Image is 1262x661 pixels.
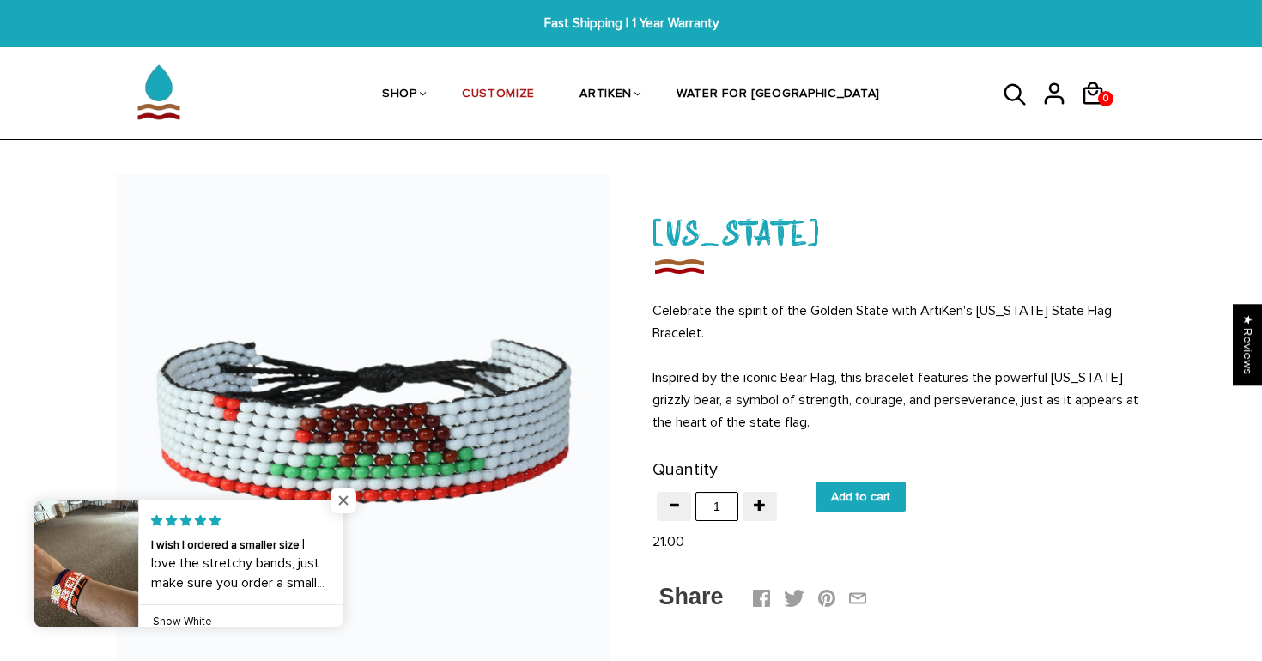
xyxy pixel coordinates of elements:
[652,300,1146,344] p: Celebrate the spirit of the Golden State with ArtiKen's [US_STATE] State Flag Bracelet.
[652,456,718,484] label: Quantity
[1080,112,1119,114] a: 0
[331,488,356,513] span: Close popup widget
[652,367,1146,434] p: Inspired by the iconic Bear Flag, this bracelet features the powerful [US_STATE] grizzly bear, a ...
[579,50,632,141] a: ARTIKEN
[677,50,880,141] a: WATER FOR [GEOGRAPHIC_DATA]
[659,584,724,609] span: Share
[1099,87,1113,111] span: 0
[389,14,873,33] span: Fast Shipping | 1 Year Warranty
[462,50,535,141] a: CUSTOMIZE
[652,209,1146,254] h1: [US_STATE]
[816,482,906,512] input: Add to cart
[1233,304,1262,385] div: Click to open Judge.me floating reviews tab
[652,533,684,550] span: 21.00
[652,254,706,278] img: California
[382,50,417,141] a: SHOP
